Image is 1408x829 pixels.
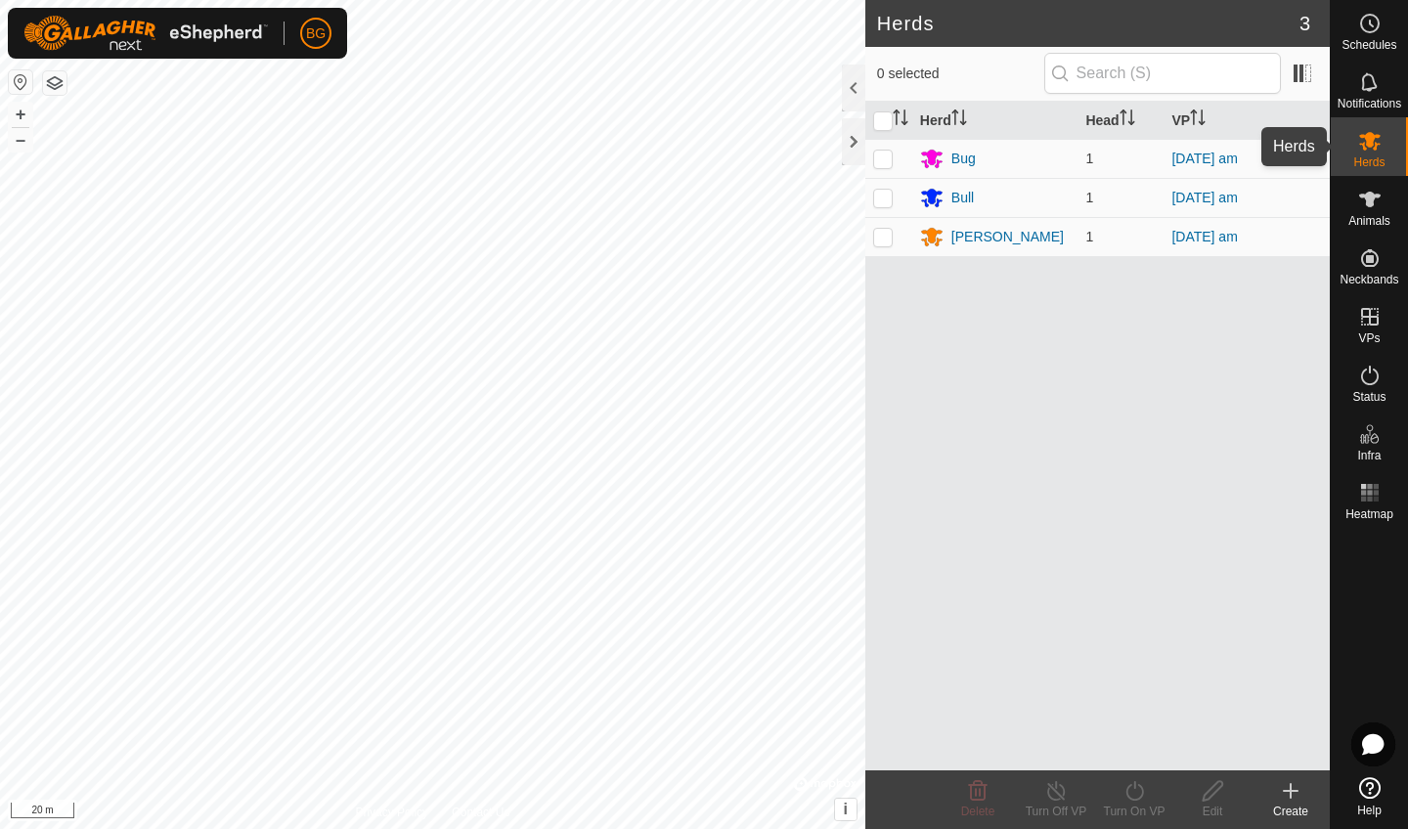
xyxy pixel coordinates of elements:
[452,804,509,821] a: Contact Us
[1017,803,1095,820] div: Turn Off VP
[1171,151,1237,166] a: [DATE] am
[1299,9,1310,38] span: 3
[1171,190,1237,205] a: [DATE] am
[1190,112,1206,128] p-sorticon: Activate to sort
[951,227,1064,247] div: [PERSON_NAME]
[835,799,857,820] button: i
[9,128,32,152] button: –
[1331,769,1408,824] a: Help
[1348,215,1390,227] span: Animals
[1338,98,1401,109] span: Notifications
[951,149,976,169] div: Bug
[951,188,974,208] div: Bull
[1252,803,1330,820] div: Create
[1358,332,1380,344] span: VPs
[877,64,1044,84] span: 0 selected
[1085,229,1093,244] span: 1
[1357,805,1382,816] span: Help
[306,23,326,44] span: BG
[9,70,32,94] button: Reset Map
[1171,229,1237,244] a: [DATE] am
[1044,53,1281,94] input: Search (S)
[1078,102,1164,140] th: Head
[1345,508,1393,520] span: Heatmap
[355,804,428,821] a: Privacy Policy
[1085,151,1093,166] span: 1
[1352,391,1386,403] span: Status
[1173,803,1252,820] div: Edit
[877,12,1299,35] h2: Herds
[1085,190,1093,205] span: 1
[1095,803,1173,820] div: Turn On VP
[1120,112,1135,128] p-sorticon: Activate to sort
[912,102,1078,140] th: Herd
[1357,450,1381,461] span: Infra
[23,16,268,51] img: Gallagher Logo
[1164,102,1330,140] th: VP
[9,103,32,126] button: +
[893,112,908,128] p-sorticon: Activate to sort
[1353,156,1385,168] span: Herds
[951,112,967,128] p-sorticon: Activate to sort
[844,801,848,817] span: i
[1342,39,1396,51] span: Schedules
[961,805,995,818] span: Delete
[1340,274,1398,285] span: Neckbands
[43,71,66,95] button: Map Layers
